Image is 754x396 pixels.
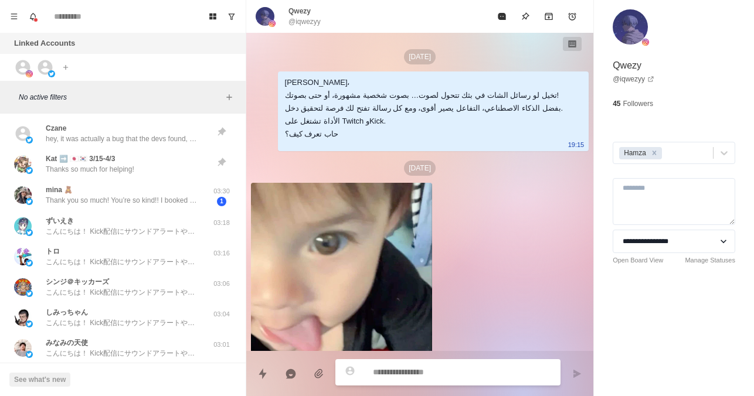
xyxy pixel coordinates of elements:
a: Open Board View [613,255,663,265]
img: picture [14,278,32,296]
img: picture [14,186,32,204]
button: Pin [514,5,537,28]
img: picture [26,70,33,77]
p: みなみの天使 [46,337,88,348]
div: Remove Hamza [648,147,661,159]
p: こんにちは！ Kick配信にサウンドアラートや無料のTTS（読み上げ機能）、メディアシェアを追加してみませんか？ BlerpはKickと提携し、視聴者がサウンドミームをお金やチャンネルポイントで... [46,318,198,328]
p: hey, it was actually a bug that the devs found, they had pushed up a short-term fix while they pa... [46,134,198,144]
p: Czane [46,123,66,134]
p: [DATE] [404,49,436,64]
p: 03:01 [207,340,236,350]
img: picture [26,167,33,174]
img: picture [14,217,32,235]
p: [DATE] [404,161,436,176]
img: picture [642,39,649,46]
p: 19:15 [568,138,585,151]
p: mina 🧸 [46,185,73,195]
p: 45 [613,98,620,109]
button: Send message [565,362,589,385]
button: Board View [203,7,222,26]
p: 03:06 [207,279,236,289]
img: picture [26,260,33,267]
a: Manage Statuses [685,255,735,265]
p: こんにちは！ Kick配信にサウンドアラートや無料のTTS（読み上げ機能）、メディアシェアを追加してみませんか？ BlerpはKickと提携し、視聴者がサウンドミームをお金やチャンネルポイントで... [46,257,198,267]
button: Archive [537,5,561,28]
button: Reply with AI [279,362,303,385]
img: picture [26,136,33,144]
img: picture [26,351,33,358]
button: Quick replies [251,362,274,385]
p: トロ [46,246,60,257]
img: picture [613,9,648,45]
p: 03:04 [207,309,236,319]
p: こんにちは！ Kick配信にサウンドアラートや無料のTTS（読み上げ機能）、メディアシェアを追加してみませんか？ BlerpはKickと提携し、視聴者がサウンドミームをお金やチャンネルポイントで... [46,226,198,237]
p: Qwezy [613,59,641,73]
p: Qwezy [288,6,311,16]
button: Mark as read [490,5,514,28]
div: Hamza [620,147,648,159]
img: picture [14,248,32,265]
p: Followers [623,98,653,109]
button: Notifications [23,7,42,26]
a: @iqwezyy [613,74,654,84]
button: Add reminder [561,5,584,28]
img: picture [14,339,32,357]
img: picture [256,7,274,26]
img: picture [48,70,55,77]
p: Linked Accounts [14,37,75,49]
button: Add filters [222,90,236,104]
p: 03:16 [207,248,236,258]
p: 03:18 [207,218,236,228]
img: picture [26,320,33,327]
p: @iqwezyy [288,16,321,27]
p: 03:30 [207,186,236,196]
img: image [251,183,432,370]
span: 1 [217,197,226,206]
p: こんにちは！ Kick配信にサウンドアラートや無料のTTS（読み上げ機能）、メディアシェアを追加してみませんか？ BlerpはKickと提携し、視聴者がサウンドミームをお金やチャンネルポイントで... [46,287,198,298]
p: Thank you so much! You’re so kind!! I booked for [DATE]! [46,195,198,206]
p: こんにちは！ Kick配信にサウンドアラートや無料のTTS（読み上げ機能）、メディアシェアを追加してみませんか？ BlerpはKickと提携し、視聴者がサウンドミームをお金やチャンネルポイントで... [46,348,198,359]
button: Add media [307,362,331,385]
p: No active filters [19,92,222,103]
p: Thanks so much for helping! [46,164,134,175]
p: シンジ＠キッカーズ [46,276,109,287]
button: Menu [5,7,23,26]
button: Add account [59,60,73,74]
img: picture [26,198,33,205]
p: Kat ➡️ 🇯🇵🇰🇷 3/15-4/3 [46,153,115,164]
div: [PERSON_NAME]، تخيل لو رسائل الشات في بثك تتحول لصوت… بصوت شخصية مشهورة، أو حتى بصوتك! بفضل الذكا... [285,76,563,141]
p: しみっちゃん [46,307,88,318]
button: Show unread conversations [222,7,241,26]
img: picture [26,290,33,297]
img: picture [26,229,33,236]
button: See what's new [9,373,70,387]
p: ずいえき [46,216,74,226]
img: picture [14,155,32,173]
img: picture [14,309,32,326]
img: picture [269,20,276,27]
